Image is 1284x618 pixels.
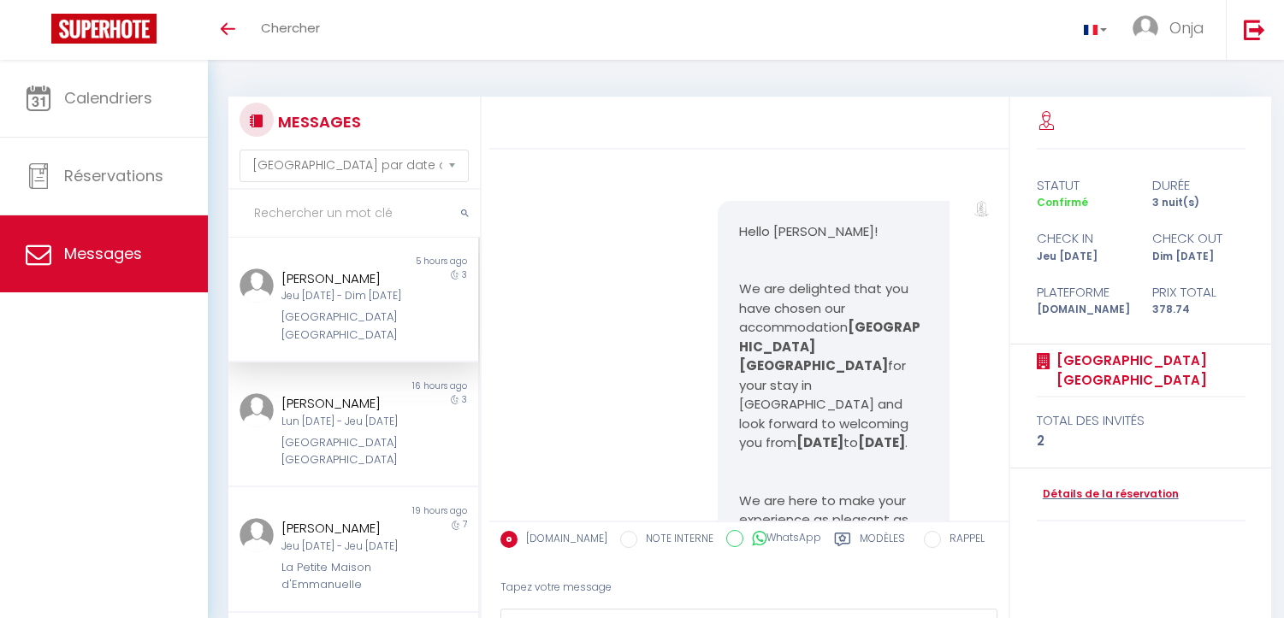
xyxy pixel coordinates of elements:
[281,414,405,430] div: Lun [DATE] - Jeu [DATE]
[1141,195,1257,211] div: 3 nuit(s)
[281,268,405,289] div: [PERSON_NAME]
[1026,249,1141,265] div: Jeu [DATE]
[274,103,361,141] h3: MESSAGES
[500,567,997,609] div: Tapez votre message
[1141,228,1257,249] div: check out
[1141,175,1257,196] div: durée
[858,433,905,451] strong: [DATE]
[1169,17,1204,38] span: Onja
[941,531,985,550] label: RAPPEL
[1037,410,1246,431] div: total des invités
[240,393,274,427] img: ...
[1026,282,1141,303] div: Plateforme
[1133,15,1158,41] img: ...
[353,255,478,268] div: 5 hours ago
[228,190,480,238] input: Rechercher un mot clé
[281,288,405,304] div: Jeu [DATE] - Dim [DATE]
[462,393,467,406] span: 3
[1141,249,1257,265] div: Dim [DATE]
[353,380,478,393] div: 16 hours ago
[64,243,142,264] span: Messages
[1141,302,1257,318] div: 378.74
[972,201,991,216] img: ...
[739,280,928,453] p: We are delighted that you have chosen our accommodation for your stay in [GEOGRAPHIC_DATA] and lo...
[739,222,928,242] p: Hello [PERSON_NAME]!
[64,87,152,109] span: Calendriers
[240,268,274,303] img: ...
[860,531,905,552] label: Modèles
[1026,302,1141,318] div: [DOMAIN_NAME]
[240,518,274,552] img: ...
[281,518,405,539] div: [PERSON_NAME]
[353,504,478,518] div: 19 hours ago
[281,434,405,469] div: [GEOGRAPHIC_DATA] [GEOGRAPHIC_DATA]
[1037,431,1246,451] div: 2
[463,518,467,531] span: 7
[1244,19,1265,40] img: logout
[261,19,320,37] span: Chercher
[1050,350,1246,391] a: [GEOGRAPHIC_DATA] [GEOGRAPHIC_DATA]
[743,530,821,549] label: WhatsApp
[1141,282,1257,303] div: Prix total
[637,531,713,550] label: NOTE INTERNE
[1211,541,1271,605] iframe: Chat
[1026,175,1141,196] div: statut
[64,165,163,186] span: Réservations
[518,531,607,550] label: [DOMAIN_NAME]
[739,318,920,374] strong: [GEOGRAPHIC_DATA] [GEOGRAPHIC_DATA]
[462,268,467,281] span: 3
[1037,486,1179,503] a: Détails de la réservation
[281,309,405,344] div: [GEOGRAPHIC_DATA] [GEOGRAPHIC_DATA]
[796,433,843,451] strong: [DATE]
[281,539,405,555] div: Jeu [DATE] - Jeu [DATE]
[1037,195,1088,209] span: Confirmé
[281,559,405,594] div: La Petite Maison d'Emmanuelle
[739,491,928,550] p: We are here to make your experience as pleasant as possible.
[281,393,405,414] div: [PERSON_NAME]
[51,14,157,44] img: Super Booking
[1026,228,1141,249] div: check in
